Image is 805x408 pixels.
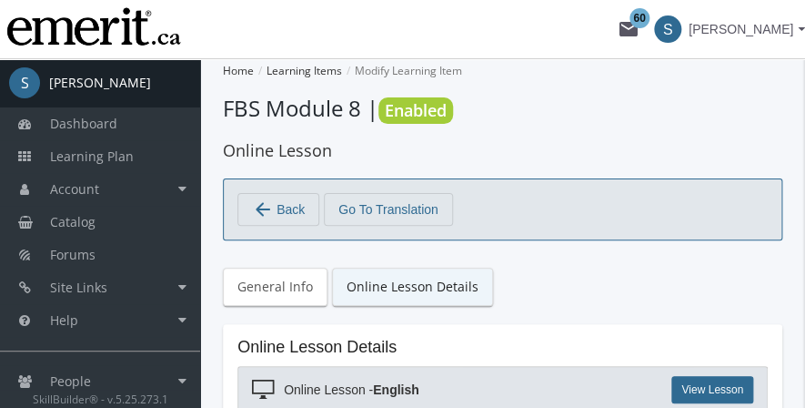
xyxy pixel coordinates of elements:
mat-icon: arrow_back [252,199,274,220]
span: S [654,15,681,43]
h1: FBS Module 8 | [223,93,782,124]
span: Online Lesson - [284,381,419,399]
span: Learning Plan [50,148,134,165]
h2: Online Lesson Details [237,339,768,357]
span: Help [50,311,78,329]
span: People [50,372,91,390]
a: Home [223,63,254,78]
button: Back [237,193,319,226]
button: Go To Translation [324,193,452,226]
span: Go To Translation [338,194,438,225]
span: Catalog [50,213,96,230]
span: Dashboard [50,115,117,132]
div: [PERSON_NAME] [49,74,151,92]
span: Forums [50,246,96,263]
span: [PERSON_NAME] [689,13,793,46]
span: Account [50,180,99,198]
a: Learning Items [267,63,342,78]
a: General Info [223,268,327,306]
a: Online Lesson Details [332,268,493,306]
mat-icon: mail [618,18,639,40]
span: Enabled [378,97,453,124]
span: Site Links [50,279,107,296]
strong: English [373,382,419,397]
a: View Lesson [671,376,753,403]
h2: Online Lesson [223,142,782,160]
span: Back [277,194,305,225]
li: Modify Learning Item [342,58,462,84]
small: SkillBuilder® - v.5.25.273.1 [33,392,168,406]
span: S [9,67,40,98]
